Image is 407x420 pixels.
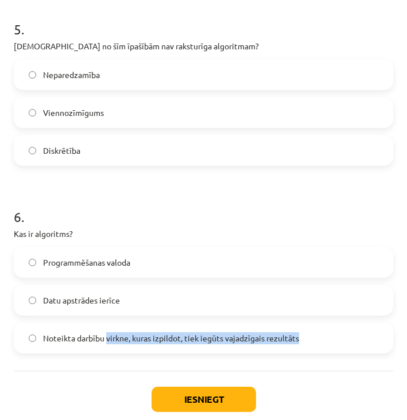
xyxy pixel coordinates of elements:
[43,107,104,119] span: Viennozīmīgums
[14,228,393,240] p: Kas ir algoritms?
[14,40,393,52] p: [DEMOGRAPHIC_DATA] no šīm īpašībām nav raksturīga algoritmam?
[43,332,299,344] span: Noteikta darbību virkne, kuras izpildot, tiek iegūts vajadzīgais rezultāts
[43,256,130,269] span: Programmēšanas valoda
[29,259,36,266] input: Programmēšanas valoda
[29,71,36,79] input: Neparedzamība
[43,69,100,81] span: Neparedzamība
[29,297,36,304] input: Datu apstrādes ierīce
[14,189,393,224] h1: 6 .
[43,145,80,157] span: Diskrētība
[29,335,36,342] input: Noteikta darbību virkne, kuras izpildot, tiek iegūts vajadzīgais rezultāts
[43,294,120,306] span: Datu apstrādes ierīce
[152,387,256,412] button: Iesniegt
[29,147,36,154] input: Diskrētība
[29,109,36,116] input: Viennozīmīgums
[14,1,393,37] h1: 5 .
